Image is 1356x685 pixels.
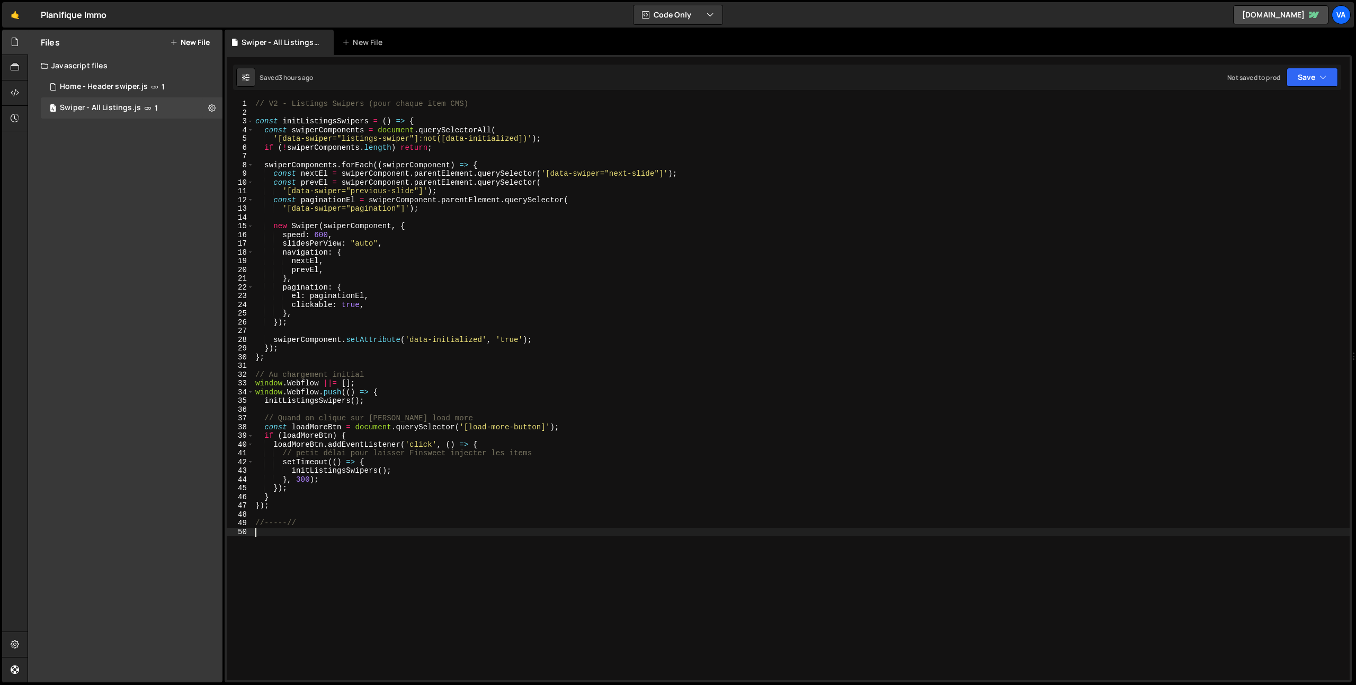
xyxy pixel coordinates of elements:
[227,362,254,371] div: 31
[227,327,254,336] div: 27
[227,309,254,318] div: 25
[1233,5,1328,24] a: [DOMAIN_NAME]
[50,105,56,113] span: 4
[2,2,28,28] a: 🤙
[227,126,254,135] div: 4
[342,37,387,48] div: New File
[1287,68,1338,87] button: Save
[227,301,254,310] div: 24
[227,414,254,423] div: 37
[227,117,254,126] div: 3
[227,143,254,152] div: 6
[227,353,254,362] div: 30
[227,405,254,414] div: 36
[227,510,254,519] div: 48
[227,239,254,248] div: 17
[227,519,254,528] div: 49
[227,475,254,484] div: 44
[227,336,254,345] div: 28
[155,104,158,112] span: 1
[227,344,254,353] div: 29
[227,388,254,397] div: 34
[227,466,254,475] div: 43
[227,440,254,449] div: 40
[227,371,254,380] div: 32
[227,318,254,327] div: 26
[41,97,222,119] div: Swiper - All Listings.js
[227,266,254,275] div: 20
[227,222,254,231] div: 15
[227,501,254,510] div: 47
[227,196,254,205] div: 12
[279,73,314,82] div: 3 hours ago
[227,528,254,537] div: 50
[28,55,222,76] div: Javascript files
[227,178,254,187] div: 10
[227,431,254,440] div: 39
[227,423,254,432] div: 38
[227,169,254,178] div: 9
[227,449,254,458] div: 41
[227,109,254,118] div: 2
[227,152,254,161] div: 7
[227,231,254,240] div: 16
[227,204,254,213] div: 13
[227,484,254,493] div: 45
[41,37,60,48] h2: Files
[41,8,106,21] div: Planifique Immo
[60,82,148,92] div: Home - Header swiper.js
[227,493,254,502] div: 46
[227,213,254,222] div: 14
[227,274,254,283] div: 21
[634,5,722,24] button: Code Only
[227,187,254,196] div: 11
[60,103,141,113] div: Swiper - All Listings.js
[227,248,254,257] div: 18
[227,458,254,467] div: 42
[227,257,254,266] div: 19
[227,134,254,143] div: 5
[227,396,254,405] div: 35
[227,292,254,301] div: 23
[162,83,165,91] span: 1
[41,76,222,97] div: 17081/47033.js
[260,73,314,82] div: Saved
[227,161,254,170] div: 8
[242,37,321,48] div: Swiper - All Listings.js
[227,379,254,388] div: 33
[1227,73,1280,82] div: Not saved to prod
[227,283,254,292] div: 22
[170,38,210,47] button: New File
[1332,5,1351,24] a: Va
[227,100,254,109] div: 1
